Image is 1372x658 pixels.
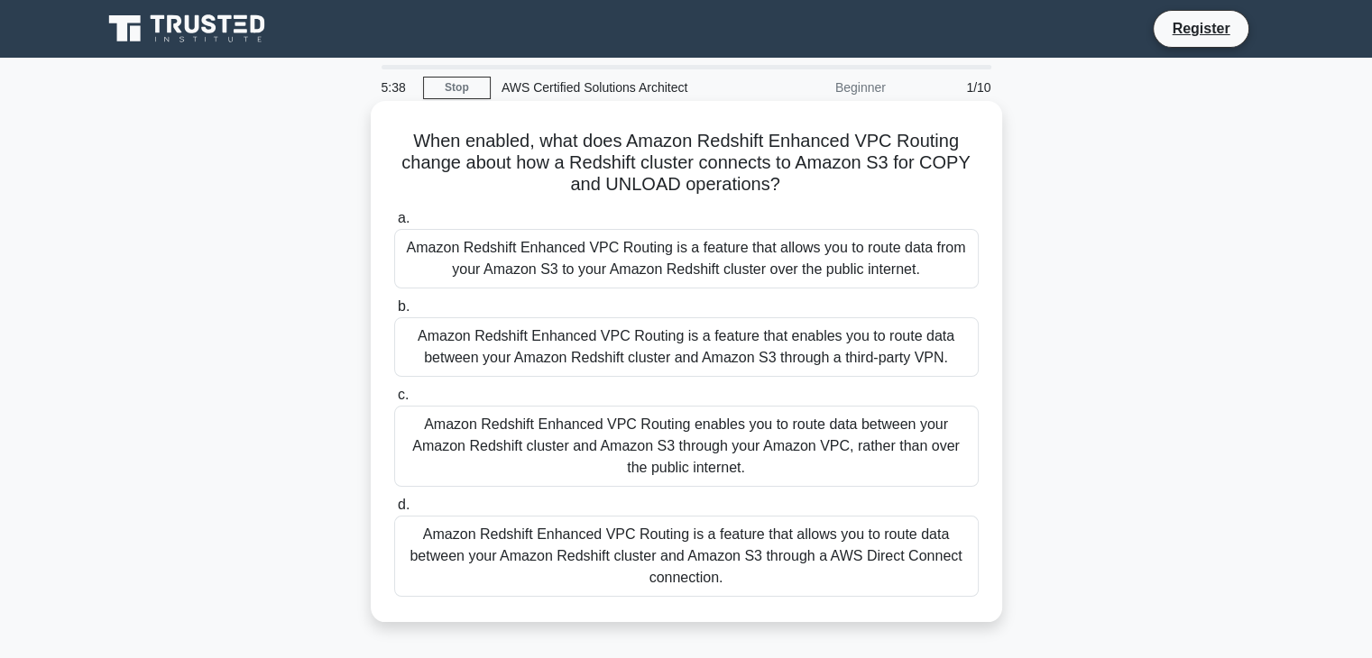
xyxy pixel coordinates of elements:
div: AWS Certified Solutions Architect [491,69,739,105]
div: Amazon Redshift Enhanced VPC Routing is a feature that allows you to route data from your Amazon ... [394,229,979,288]
div: Beginner [739,69,897,105]
a: Register [1161,17,1240,40]
span: d. [398,497,410,512]
span: c. [398,387,409,402]
a: Stop [423,77,491,99]
div: Amazon Redshift Enhanced VPC Routing is a feature that enables you to route data between your Ama... [394,317,979,377]
span: a. [398,210,410,225]
div: 1/10 [897,69,1002,105]
div: Amazon Redshift Enhanced VPC Routing is a feature that allows you to route data between your Amaz... [394,516,979,597]
h5: When enabled, what does Amazon Redshift Enhanced VPC Routing change about how a Redshift cluster ... [392,130,981,196]
div: Amazon Redshift Enhanced VPC Routing enables you to route data between your Amazon Redshift clust... [394,406,979,487]
div: 5:38 [371,69,423,105]
span: b. [398,298,410,314]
